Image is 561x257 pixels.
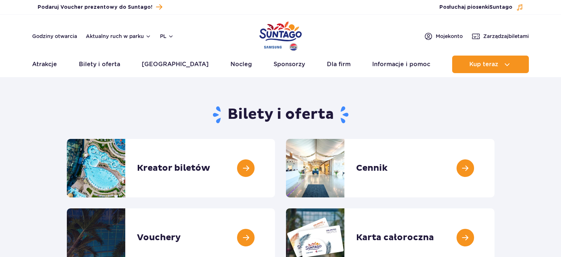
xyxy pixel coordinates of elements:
[436,33,463,40] span: Moje konto
[67,105,495,124] h1: Bilety i oferta
[469,61,498,68] span: Kup teraz
[439,4,512,11] span: Posłuchaj piosenki
[439,4,523,11] button: Posłuchaj piosenkiSuntago
[372,56,430,73] a: Informacje i pomoc
[483,33,529,40] span: Zarządzaj biletami
[274,56,305,73] a: Sponsorzy
[452,56,529,73] button: Kup teraz
[489,5,512,10] span: Suntago
[327,56,351,73] a: Dla firm
[38,2,162,12] a: Podaruj Voucher prezentowy do Suntago!
[86,33,151,39] button: Aktualny ruch w parku
[142,56,209,73] a: [GEOGRAPHIC_DATA]
[38,4,152,11] span: Podaruj Voucher prezentowy do Suntago!
[32,33,77,40] a: Godziny otwarcia
[472,32,529,41] a: Zarządzajbiletami
[230,56,252,73] a: Nocleg
[424,32,463,41] a: Mojekonto
[160,33,174,40] button: pl
[32,56,57,73] a: Atrakcje
[259,18,302,52] a: Park of Poland
[79,56,120,73] a: Bilety i oferta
